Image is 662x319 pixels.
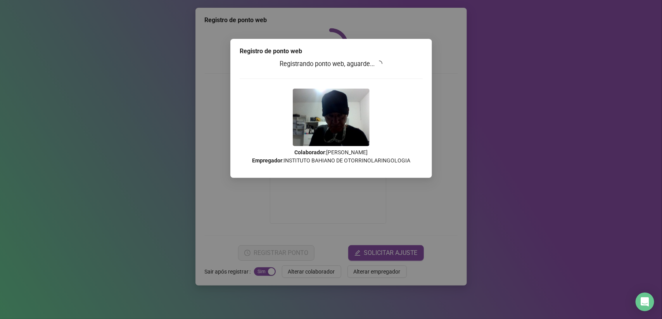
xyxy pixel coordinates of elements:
[294,149,325,155] strong: Colaborador
[293,89,370,146] img: 2Q==
[240,59,423,69] h3: Registrando ponto web, aguarde...
[375,60,383,67] span: loading
[252,157,282,164] strong: Empregador
[636,293,654,311] div: Open Intercom Messenger
[240,148,423,165] p: : [PERSON_NAME] : INSTITUTO BAHIANO DE OTORRINOLARINGOLOGIA
[240,47,423,56] div: Registro de ponto web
